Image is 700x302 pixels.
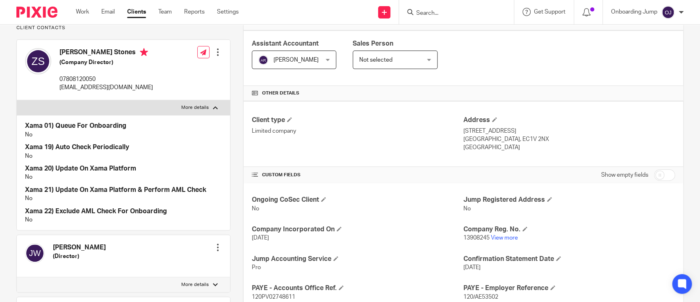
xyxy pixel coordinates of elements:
[25,186,222,194] h4: Xama 21) Update On Xama Platform & Perform AML Check
[252,284,463,293] h4: PAYE - Accounts Office Ref.
[463,196,675,204] h4: Jump Registered Address
[252,127,463,135] p: Limited company
[25,131,222,139] p: No
[463,255,675,263] h4: Confirmation Statement Date
[53,243,106,252] h4: [PERSON_NAME]
[127,8,146,16] a: Clients
[101,8,115,16] a: Email
[76,8,89,16] a: Work
[25,194,222,203] p: No
[601,171,648,179] label: Show empty fields
[353,40,393,47] span: Sales Person
[217,8,239,16] a: Settings
[491,235,518,241] a: View more
[252,116,463,124] h4: Client type
[252,40,319,47] span: Assistant Accountant
[463,265,481,270] span: [DATE]
[463,135,675,143] p: [GEOGRAPHIC_DATA], EC1V 2NX
[25,122,222,130] h4: Xama 01) Queue For Onboarding
[262,90,299,97] span: Other details
[611,8,657,16] p: Onboarding Jump
[25,216,222,224] p: No
[463,235,490,241] span: 13908245
[181,281,209,288] p: More details
[16,25,230,31] p: Client contacts
[59,58,153,67] h5: (Company Director)
[463,127,675,135] p: [STREET_ADDRESS]
[25,48,51,74] img: svg%3E
[53,252,106,261] h5: (Director)
[415,10,489,17] input: Search
[16,7,57,18] img: Pixie
[274,57,319,63] span: [PERSON_NAME]
[25,207,222,216] h4: Xama 22) Exclude AML Check For Onboarding
[252,172,463,178] h4: CUSTOM FIELDS
[534,9,565,15] span: Get Support
[359,57,392,63] span: Not selected
[463,294,498,300] span: 120/AE53502
[463,143,675,152] p: [GEOGRAPHIC_DATA]
[463,116,675,124] h4: Address
[25,243,45,263] img: svg%3E
[25,173,222,181] p: No
[25,164,222,173] h4: Xama 20) Update On Xama Platform
[252,255,463,263] h4: Jump Accounting Service
[258,55,268,65] img: svg%3E
[59,83,153,92] p: [EMAIL_ADDRESS][DOMAIN_NAME]
[463,206,471,212] span: No
[463,225,675,234] h4: Company Reg. No.
[59,48,153,58] h4: [PERSON_NAME] Stones
[140,48,148,56] i: Primary
[184,8,205,16] a: Reports
[463,284,675,293] h4: PAYE - Employer Reference
[661,6,675,19] img: svg%3E
[25,143,222,152] h4: Xama 19) Auto Check Periodically
[252,225,463,234] h4: Company Incorporated On
[158,8,172,16] a: Team
[252,294,295,300] span: 120PV02748611
[252,206,259,212] span: No
[252,196,463,204] h4: Ongoing CoSec Client
[252,235,269,241] span: [DATE]
[59,75,153,83] p: 07808120050
[25,152,222,160] p: No
[252,265,261,270] span: Pro
[181,104,209,111] p: More details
